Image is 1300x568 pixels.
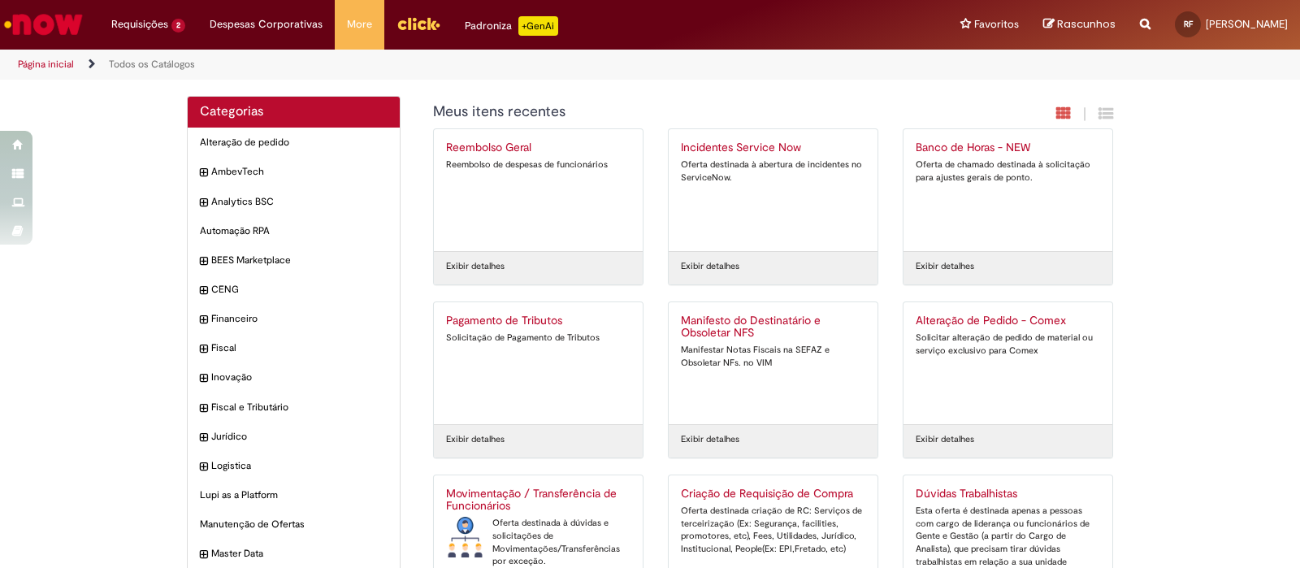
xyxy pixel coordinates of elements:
[396,11,440,36] img: click_logo_yellow_360x200.png
[200,518,388,531] span: Manutenção de Ofertas
[446,517,484,557] img: Movimentação / Transferência de Funcionários
[681,141,865,154] h2: Incidentes Service Now
[188,392,400,423] div: expandir categoria Fiscal e Tributário Fiscal e Tributário
[681,158,865,184] div: Oferta destinada à abertura de incidentes no ServiceNow.
[171,19,185,33] span: 2
[681,488,865,501] h2: Criação de Requisição de Compra
[1083,105,1086,124] span: |
[903,302,1112,424] a: Alteração de Pedido - Comex Solicitar alteração de pedido de material ou serviço exclusivo para C...
[434,129,643,251] a: Reembolso Geral Reembolso de despesas de funcionários
[211,283,388,297] span: CENG
[669,302,877,424] a: Manifesto do Destinatário e Obsoletar NFS Manifestar Notas Fiscais na SEFAZ e Obsoletar NFs. no VIM
[681,505,865,556] div: Oferta destinada criação de RC: Serviços de terceirização (Ex: Segurança, facilities, promotores,...
[211,371,388,384] span: Inovação
[188,275,400,305] div: expandir categoria CENG CENG
[916,332,1100,357] div: Solicitar alteração de pedido de material ou serviço exclusivo para Comex
[446,260,505,273] a: Exibir detalhes
[188,480,400,510] div: Lupi as a Platform
[446,314,630,327] h2: Pagamento de Tributos
[211,312,388,326] span: Financeiro
[916,314,1100,327] h2: Alteração de Pedido - Comex
[681,314,865,340] h2: Manifesto do Destinatário e Obsoletar NFS
[1043,17,1116,33] a: Rascunhos
[465,16,558,36] div: Padroniza
[518,16,558,36] p: +GenAi
[446,517,630,568] div: Oferta destinada à dúvidas e solicitações de Movimentações/Transferências por exceção.
[681,260,739,273] a: Exibir detalhes
[211,430,388,444] span: Jurídico
[188,422,400,452] div: expandir categoria Jurídico Jurídico
[916,260,974,273] a: Exibir detalhes
[974,16,1019,33] span: Favoritos
[1057,16,1116,32] span: Rascunhos
[200,459,207,475] i: expandir categoria Logistica
[211,341,388,355] span: Fiscal
[681,433,739,446] a: Exibir detalhes
[669,129,877,251] a: Incidentes Service Now Oferta destinada à abertura de incidentes no ServiceNow.
[188,128,400,158] div: Alteração de pedido
[188,245,400,275] div: expandir categoria BEES Marketplace BEES Marketplace
[1056,106,1071,121] i: Exibição em cartão
[200,488,388,502] span: Lupi as a Platform
[446,141,630,154] h2: Reembolso Geral
[188,451,400,481] div: expandir categoria Logistica Logistica
[200,254,207,270] i: expandir categoria BEES Marketplace
[18,58,74,71] a: Página inicial
[446,433,505,446] a: Exibir detalhes
[200,136,388,150] span: Alteração de pedido
[188,216,400,246] div: Automação RPA
[200,341,207,358] i: expandir categoria Fiscal
[200,283,207,299] i: expandir categoria CENG
[434,302,643,424] a: Pagamento de Tributos Solicitação de Pagamento de Tributos
[211,547,388,561] span: Master Data
[188,362,400,392] div: expandir categoria Inovação Inovação
[1206,17,1288,31] span: [PERSON_NAME]
[916,488,1100,501] h2: Dúvidas Trabalhistas
[12,50,855,80] ul: Trilhas de página
[211,195,388,209] span: Analytics BSC
[1184,19,1193,29] span: RF
[188,187,400,217] div: expandir categoria Analytics BSC Analytics BSC
[347,16,372,33] span: More
[188,509,400,540] div: Manutenção de Ofertas
[210,16,323,33] span: Despesas Corporativas
[446,488,630,514] h2: Movimentação / Transferência de Funcionários
[200,371,207,387] i: expandir categoria Inovação
[200,165,207,181] i: expandir categoria AmbevTech
[109,58,195,71] a: Todos os Catálogos
[681,344,865,369] div: Manifestar Notas Fiscais na SEFAZ e Obsoletar NFs. no VIM
[211,165,388,179] span: AmbevTech
[200,547,207,563] i: expandir categoria Master Data
[1098,106,1113,121] i: Exibição de grade
[916,141,1100,154] h2: Banco de Horas - NEW
[211,459,388,473] span: Logistica
[916,433,974,446] a: Exibir detalhes
[188,304,400,334] div: expandir categoria Financeiro Financeiro
[433,104,938,120] h1: {"description":"","title":"Meus itens recentes"} Categoria
[200,105,388,119] h2: Categorias
[188,157,400,187] div: expandir categoria AmbevTech AmbevTech
[188,333,400,363] div: expandir categoria Fiscal Fiscal
[200,195,207,211] i: expandir categoria Analytics BSC
[200,224,388,238] span: Automação RPA
[200,430,207,446] i: expandir categoria Jurídico
[111,16,168,33] span: Requisições
[200,401,207,417] i: expandir categoria Fiscal e Tributário
[446,332,630,345] div: Solicitação de Pagamento de Tributos
[211,401,388,414] span: Fiscal e Tributário
[903,129,1112,251] a: Banco de Horas - NEW Oferta de chamado destinada à solicitação para ajustes gerais de ponto.
[200,312,207,328] i: expandir categoria Financeiro
[211,254,388,267] span: BEES Marketplace
[446,158,630,171] div: Reembolso de despesas de funcionários
[2,8,85,41] img: ServiceNow
[916,158,1100,184] div: Oferta de chamado destinada à solicitação para ajustes gerais de ponto.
